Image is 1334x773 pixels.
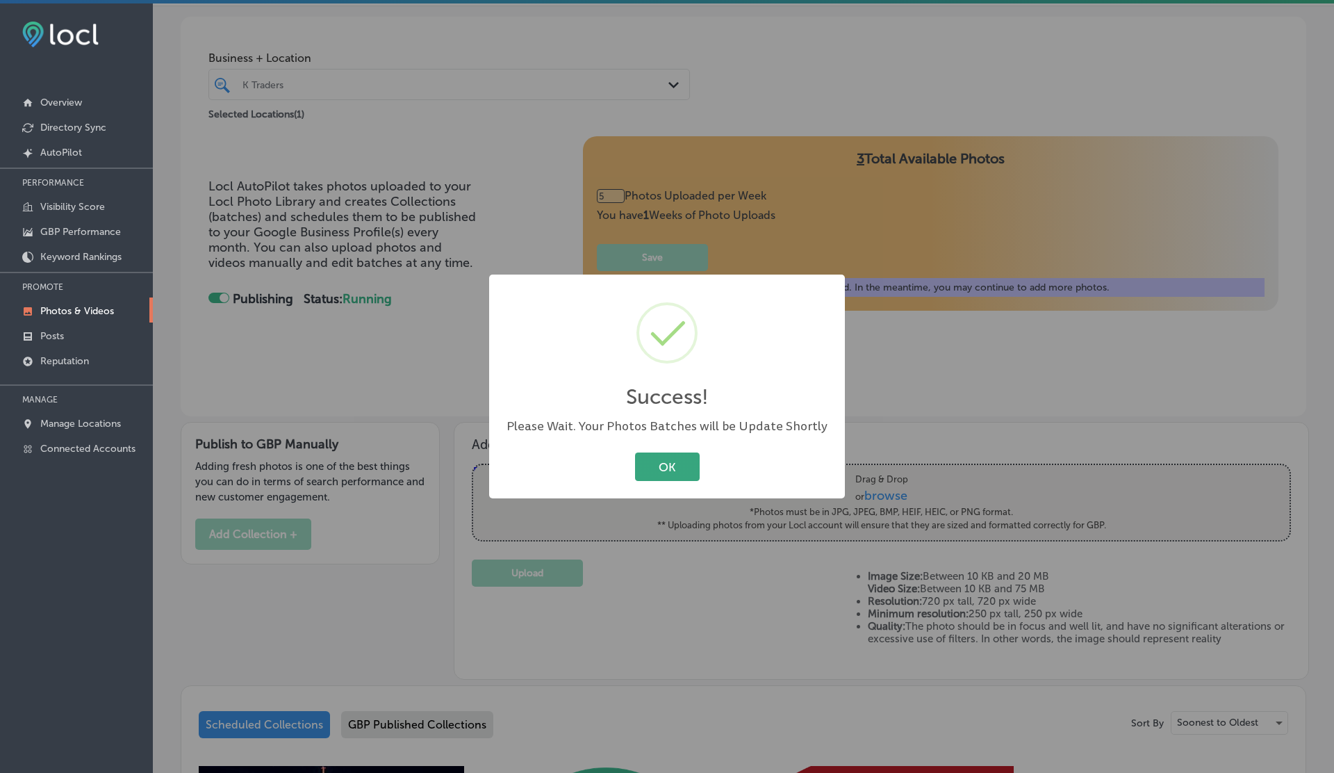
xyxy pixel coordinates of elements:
p: Visibility Score [40,201,105,213]
p: Reputation [40,355,89,367]
h2: Success! [626,384,709,409]
p: Directory Sync [40,122,106,133]
p: Posts [40,330,64,342]
p: GBP Performance [40,226,121,238]
p: Manage Locations [40,418,121,430]
p: Connected Accounts [40,443,135,455]
button: OK [635,453,700,481]
p: Photos & Videos [40,305,114,317]
div: Please Wait. Your Photos Batches will be Update Shortly [503,418,831,435]
p: AutoPilot [40,147,82,158]
p: Overview [40,97,82,108]
img: fda3e92497d09a02dc62c9cd864e3231.png [22,22,99,47]
p: Keyword Rankings [40,251,122,263]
